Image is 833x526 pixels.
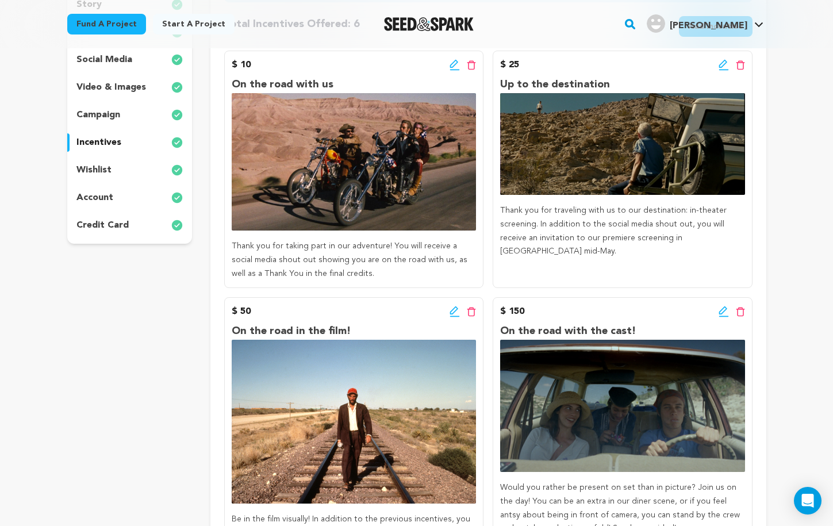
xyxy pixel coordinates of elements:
p: social media [76,53,132,67]
a: Start a project [153,14,235,34]
p: campaign [76,108,120,122]
img: check-circle-full.svg [171,108,183,122]
img: check-circle-full.svg [171,136,183,149]
img: incentive [232,93,476,231]
p: $ 50 [232,305,251,318]
button: account [67,189,193,207]
img: Seed&Spark Logo Dark Mode [384,17,474,31]
img: check-circle-full.svg [171,80,183,94]
div: Open Intercom Messenger [794,487,822,515]
p: On the road with the cast! [500,323,744,340]
button: video & images [67,78,193,97]
p: wishlist [76,163,112,177]
img: check-circle-full.svg [171,53,183,67]
p: Up to the destination [500,76,744,93]
p: On the road in the film! [232,323,476,340]
div: Thomas's Profile [647,14,747,33]
img: check-circle-full.svg [171,218,183,232]
a: Thomas's Profile [644,12,766,33]
button: credit card [67,216,193,235]
p: incentives [76,136,121,149]
p: account [76,191,113,205]
p: $ 150 [500,305,524,318]
p: Thank you for taking part in our adventure! You will receive a social media shout out showing you... [232,240,476,281]
span: Thomas's Profile [644,12,766,36]
button: campaign [67,106,193,124]
p: Thank you for traveling with us to our destination: in-theater screening. In addition to the soci... [500,204,744,259]
p: On the road with us [232,76,476,93]
img: incentive [500,340,744,472]
button: social media [67,51,193,69]
button: wishlist [67,161,193,179]
p: credit card [76,218,129,232]
img: incentive [500,93,744,195]
a: Fund a project [67,14,146,34]
p: $ 25 [500,58,519,72]
img: check-circle-full.svg [171,163,183,177]
a: Seed&Spark Homepage [384,17,474,31]
img: check-circle-full.svg [171,191,183,205]
p: $ 10 [232,58,251,72]
button: incentives [67,133,193,152]
p: video & images [76,80,146,94]
img: user.png [647,14,665,33]
img: incentive [232,340,476,504]
span: [PERSON_NAME] [670,21,747,30]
